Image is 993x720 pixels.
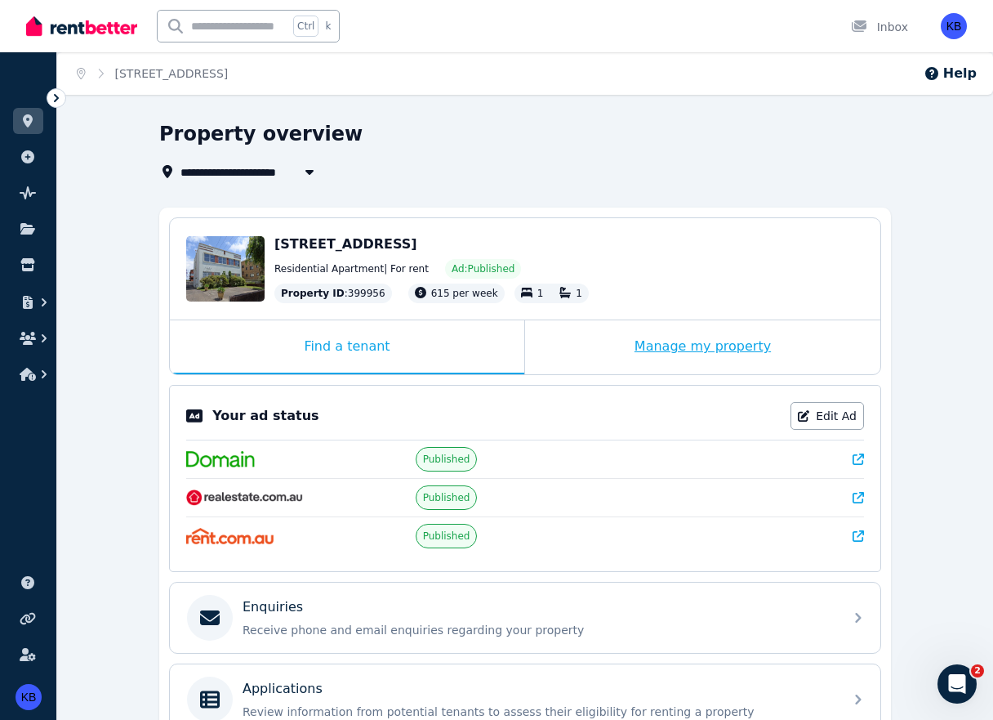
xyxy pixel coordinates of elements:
[325,20,331,33] span: k
[293,16,318,37] span: Ctrl
[243,597,303,617] p: Enquiries
[243,679,323,699] p: Applications
[851,19,908,35] div: Inbox
[924,64,977,83] button: Help
[159,121,363,147] h1: Property overview
[186,528,274,544] img: Rent.com.au
[115,67,229,80] a: [STREET_ADDRESS]
[274,262,429,275] span: Residential Apartment | For rent
[452,262,514,275] span: Ad: Published
[423,453,470,466] span: Published
[576,288,582,299] span: 1
[941,13,967,39] img: Kevin Bock
[274,236,417,252] span: [STREET_ADDRESS]
[431,288,498,299] span: 615 per week
[423,491,470,504] span: Published
[537,288,544,299] span: 1
[937,664,977,704] iframe: Intercom live chat
[243,622,834,638] p: Receive phone and email enquiries regarding your property
[423,530,470,543] span: Published
[16,684,42,710] img: Kevin Bock
[26,14,137,38] img: RentBetter
[790,402,864,430] a: Edit Ad
[243,704,834,720] p: Review information from potential tenants to assess their eligibility for renting a property
[281,287,345,300] span: Property ID
[274,284,392,303] div: : 399956
[170,583,880,653] a: EnquiriesReceive phone and email enquiries regarding your property
[57,52,247,95] nav: Breadcrumb
[186,490,303,506] img: RealEstate.com.au
[212,406,318,426] p: Your ad status
[971,664,984,678] span: 2
[186,451,255,467] img: Domain.com.au
[525,320,880,374] div: Manage my property
[170,320,524,374] div: Find a tenant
